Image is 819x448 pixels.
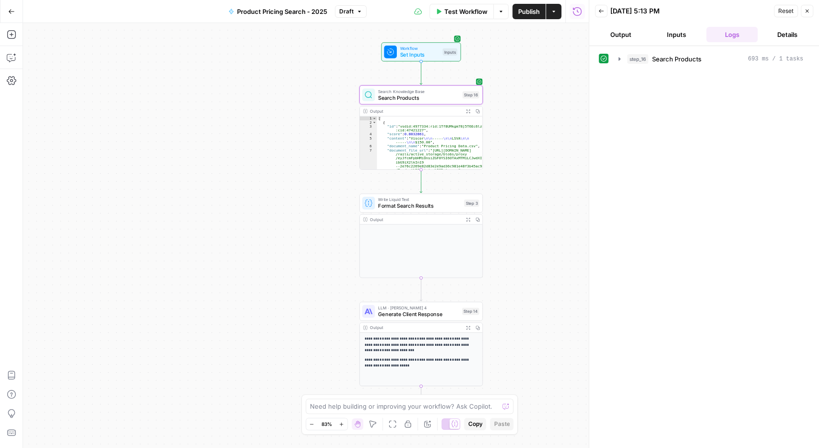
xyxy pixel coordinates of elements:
span: Paste [494,420,510,428]
span: Workflow [400,45,439,51]
span: Copy [468,420,482,428]
div: Step 3 [464,200,479,207]
span: LLM · [PERSON_NAME] 4 [378,305,459,311]
div: 7 [360,148,377,172]
span: Reset [778,7,794,15]
div: 5 [360,136,377,144]
span: Set Inputs [400,51,439,59]
button: Draft [335,5,367,18]
span: Test Workflow [444,7,487,16]
div: 1 [360,117,377,120]
g: Edge from start to step_16 [420,61,422,85]
span: Search Products [652,54,701,64]
button: Reset [774,5,798,17]
button: Details [761,27,813,42]
span: Format Search Results [378,202,461,210]
div: Write Liquid TextFormat Search ResultsStep 3Output [359,193,483,278]
div: Inputs [442,48,457,56]
span: 693 ms / 1 tasks [748,55,803,63]
g: Edge from step_16 to step_3 [420,169,422,193]
button: Publish [512,4,546,19]
button: Output [595,27,647,42]
div: Search Knowledge BaseSearch ProductsStep 16Output[ { "id":"vsdid:4977334:rid:1Tf8UMkgm78j5T6Ec6lz... [359,85,483,170]
button: Copy [464,418,486,430]
button: Test Workflow [429,4,493,19]
span: Search Products [378,94,459,102]
button: 693 ms / 1 tasks [613,51,809,67]
div: Output [370,324,461,330]
button: Product Pricing Search - 2025 [223,4,333,19]
button: Paste [490,418,513,430]
span: Generate Client Response [378,310,459,318]
div: WorkflowSet InputsInputs [359,42,483,61]
div: 2 [360,120,377,124]
span: Toggle code folding, rows 1 through 94 [372,117,376,120]
div: 6 [360,144,377,148]
button: Logs [706,27,758,42]
span: Draft [339,7,354,16]
span: Search Knowledge Base [378,88,459,94]
span: Write Liquid Text [378,196,461,202]
div: Output [370,108,461,114]
span: step_16 [627,54,648,64]
div: 4 [360,132,377,136]
g: Edge from step_3 to step_14 [420,278,422,301]
span: Toggle code folding, rows 2 through 21 [372,120,376,124]
span: Publish [518,7,540,16]
span: 83% [321,420,332,428]
div: Output [370,216,461,223]
button: Inputs [651,27,702,42]
span: Product Pricing Search - 2025 [237,7,327,16]
div: 3 [360,124,377,132]
div: Step 14 [462,308,479,315]
div: Step 16 [463,91,479,98]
